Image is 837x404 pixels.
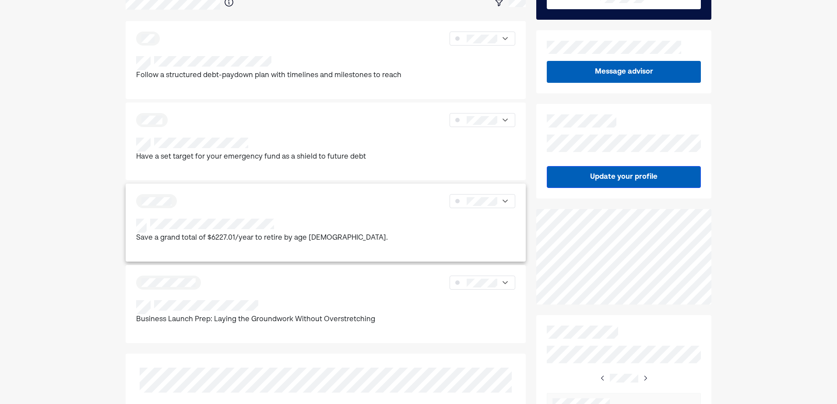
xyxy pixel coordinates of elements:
p: Follow a structured debt-paydown plan with timelines and milestones to reach [136,70,401,82]
button: Message advisor [547,61,701,83]
button: Update your profile [547,166,701,188]
img: right-arrow [642,375,649,382]
p: Business Launch Prep: Laying the Groundwork Without Overstretching [136,314,375,326]
img: right-arrow [599,375,606,382]
p: Have a set target for your emergency fund as a shield to future debt [136,152,366,163]
p: Save a grand total of $6227.01/year to retire by age [DEMOGRAPHIC_DATA]. [136,233,388,244]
